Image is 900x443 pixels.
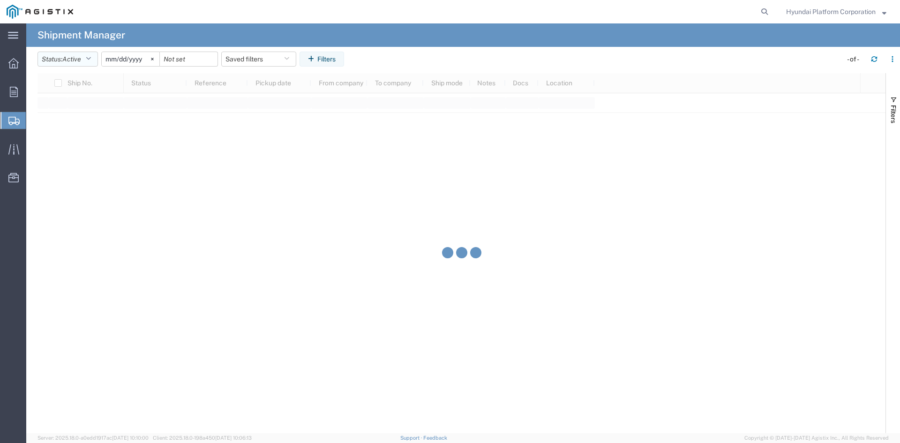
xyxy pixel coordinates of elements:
[423,435,447,441] a: Feedback
[221,52,296,67] button: Saved filters
[37,435,149,441] span: Server: 2025.18.0-a0edd1917ac
[890,105,897,123] span: Filters
[7,5,73,19] img: logo
[153,435,252,441] span: Client: 2025.18.0-198a450
[847,54,863,64] div: - of -
[37,52,98,67] button: Status:Active
[744,434,889,442] span: Copyright © [DATE]-[DATE] Agistix Inc., All Rights Reserved
[37,23,125,47] h4: Shipment Manager
[102,52,159,66] input: Not set
[160,52,217,66] input: Not set
[300,52,344,67] button: Filters
[786,7,876,17] span: Hyundai Platform Corporation
[62,55,81,63] span: Active
[786,6,887,17] button: Hyundai Platform Corporation
[215,435,252,441] span: [DATE] 10:06:13
[112,435,149,441] span: [DATE] 10:10:00
[400,435,424,441] a: Support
